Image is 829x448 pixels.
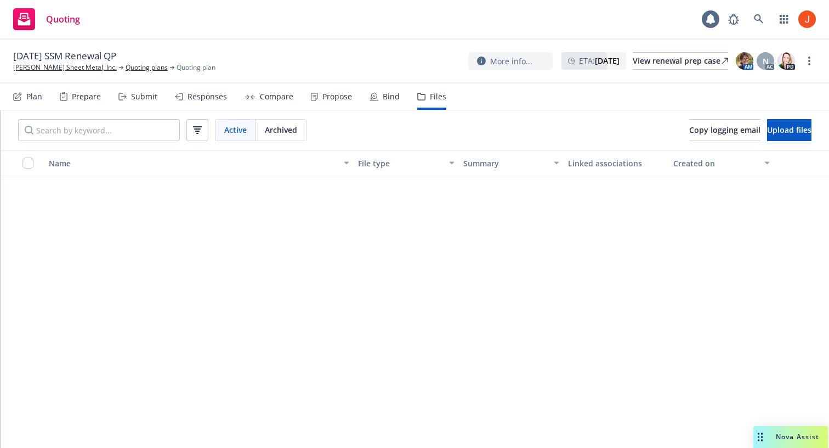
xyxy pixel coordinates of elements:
span: N [763,55,769,67]
span: More info... [490,55,532,67]
div: View renewal prep case [633,53,728,69]
div: Name [49,158,337,169]
button: Copy logging email [689,119,760,141]
button: Summary [459,150,564,176]
div: Responses [188,92,227,101]
button: More info... [468,52,553,70]
span: Active [224,124,247,136]
div: Plan [26,92,42,101]
div: Propose [322,92,352,101]
span: Copy logging email [689,125,760,135]
button: File type [354,150,459,176]
a: more [803,54,816,68]
a: Quoting [9,4,84,35]
img: photo [777,52,795,70]
button: Name [44,150,354,176]
a: View renewal prep case [633,52,728,70]
span: ETA : [579,55,620,66]
a: Quoting plans [126,63,168,72]
div: Submit [131,92,157,101]
img: photo [798,10,816,28]
div: Files [430,92,446,101]
img: photo [736,52,753,70]
span: [DATE] SSM Renewal QP [13,49,116,63]
span: Quoting plan [177,63,215,72]
div: File type [358,158,442,169]
a: Report a Bug [723,8,745,30]
a: [PERSON_NAME] Sheet Metal, Inc. [13,63,117,72]
input: Select all [22,158,33,169]
div: Bind [383,92,400,101]
span: Archived [265,124,297,136]
button: Upload files [767,119,811,141]
div: Compare [260,92,293,101]
span: Nova Assist [776,432,819,441]
strong: [DATE] [595,55,620,66]
div: Linked associations [568,158,665,169]
div: Drag to move [753,426,767,448]
div: Created on [673,158,758,169]
div: Prepare [72,92,101,101]
input: Search by keyword... [18,119,180,141]
button: Created on [669,150,774,176]
div: Summary [463,158,548,169]
span: Upload files [767,125,811,135]
span: Quoting [46,15,80,24]
button: Linked associations [564,150,669,176]
button: Nova Assist [753,426,828,448]
a: Switch app [773,8,795,30]
a: Search [748,8,770,30]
